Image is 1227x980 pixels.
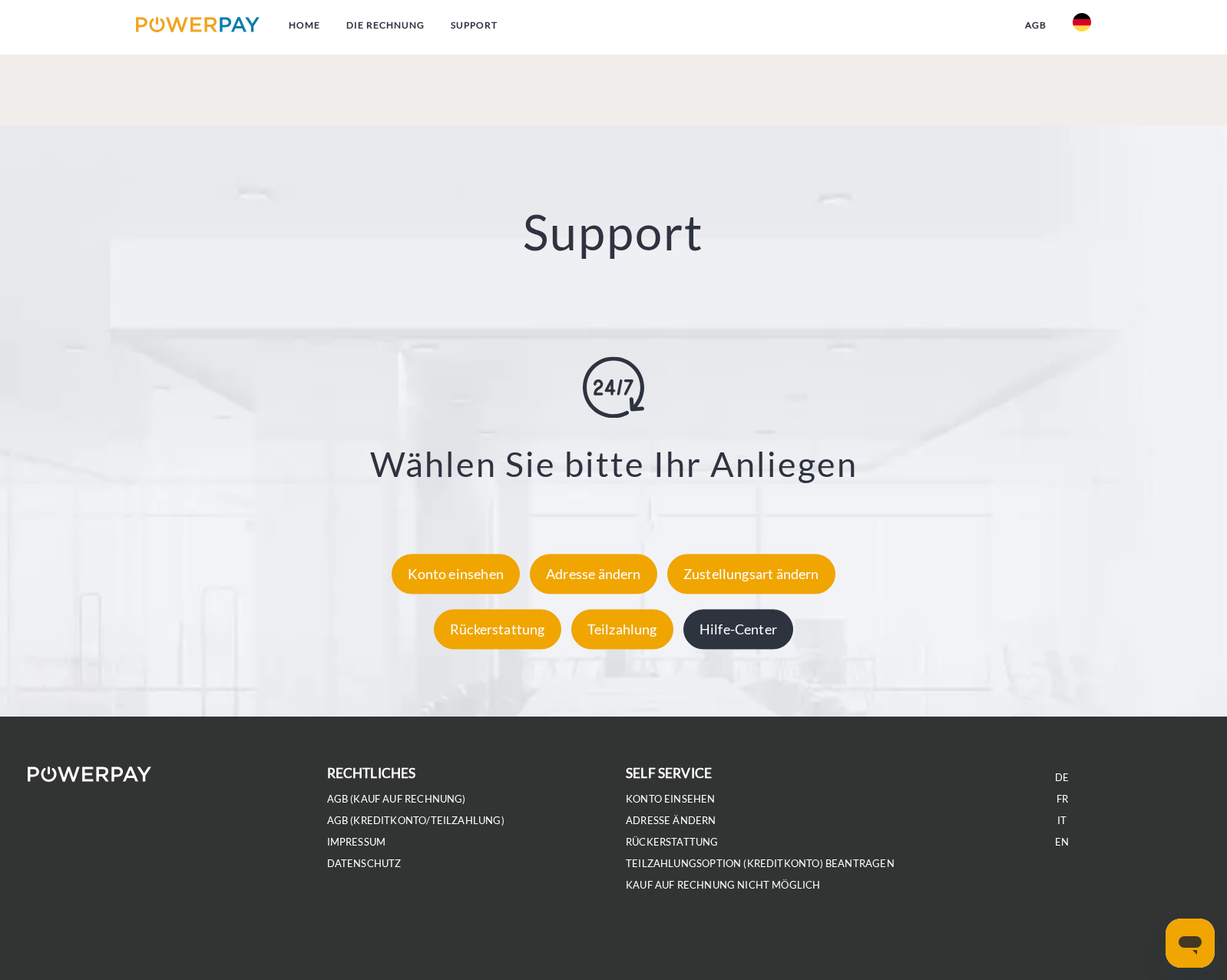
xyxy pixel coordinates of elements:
a: FR [1057,793,1068,806]
a: AGB (Kauf auf Rechnung) [327,793,466,806]
h3: Wählen Sie bitte Ihr Anliegen [81,442,1146,485]
a: DATENSCHUTZ [327,857,402,870]
a: DE [1055,771,1069,784]
a: Teilzahlung [567,621,677,637]
a: DIE RECHNUNG [333,12,438,39]
a: Teilzahlungsoption (KREDITKONTO) beantragen [626,857,895,870]
a: Konto einsehen [388,565,524,582]
img: online-shopping.svg [583,356,644,418]
img: de [1073,13,1091,31]
a: Adresse ändern [526,565,661,582]
div: Zustellungsart ändern [667,554,835,594]
iframe: Schaltfläche zum Öffnen des Messaging-Fensters [1166,919,1215,968]
div: Konto einsehen [392,554,520,594]
a: Zustellungsart ändern [663,565,839,582]
a: Home [276,12,333,39]
a: IT [1057,814,1067,827]
h2: Support [61,202,1166,263]
a: Rückerstattung [430,621,565,637]
a: Konto einsehen [626,793,716,806]
a: EN [1055,836,1069,849]
img: logo-powerpay.svg [136,17,260,32]
div: Teilzahlung [571,609,673,649]
div: Hilfe-Center [683,609,793,649]
a: Hilfe-Center [680,621,797,637]
img: logo-powerpay-white.svg [28,766,151,782]
a: AGB (Kreditkonto/Teilzahlung) [327,814,504,827]
a: Kauf auf Rechnung nicht möglich [626,879,821,892]
a: IMPRESSUM [327,836,386,849]
b: rechtliches [327,765,416,781]
div: Adresse ändern [530,554,657,594]
div: Rückerstattung [434,609,561,649]
a: Rückerstattung [626,836,719,849]
a: SUPPORT [438,12,511,39]
a: agb [1012,12,1060,39]
b: self service [626,765,712,781]
a: Adresse ändern [626,814,716,827]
